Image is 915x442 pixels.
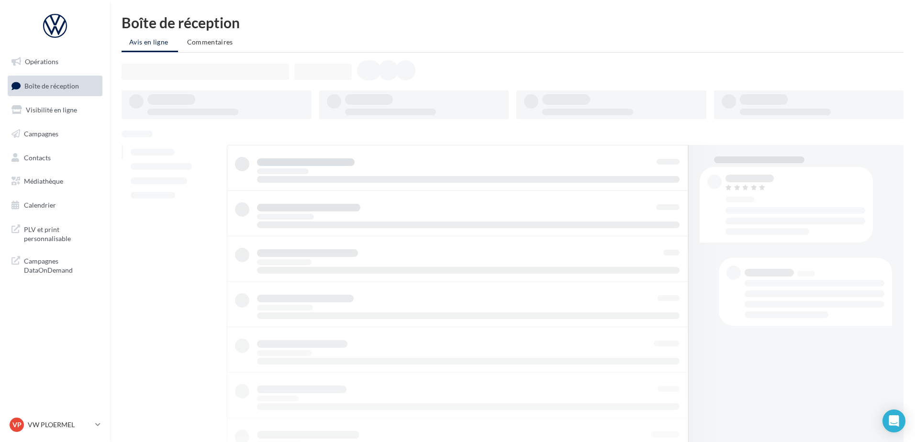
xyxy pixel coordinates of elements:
[882,409,905,432] div: Open Intercom Messenger
[6,219,104,247] a: PLV et print personnalisable
[6,76,104,96] a: Boîte de réception
[25,57,58,66] span: Opérations
[28,420,91,430] p: VW PLOERMEL
[187,38,233,46] span: Commentaires
[24,153,51,161] span: Contacts
[26,106,77,114] span: Visibilité en ligne
[24,254,99,275] span: Campagnes DataOnDemand
[6,124,104,144] a: Campagnes
[8,416,102,434] a: VP VW PLOERMEL
[6,251,104,279] a: Campagnes DataOnDemand
[6,195,104,215] a: Calendrier
[12,420,22,430] span: VP
[6,100,104,120] a: Visibilité en ligne
[24,177,63,185] span: Médiathèque
[24,130,58,138] span: Campagnes
[6,52,104,72] a: Opérations
[6,148,104,168] a: Contacts
[6,171,104,191] a: Médiathèque
[24,223,99,243] span: PLV et print personnalisable
[24,201,56,209] span: Calendrier
[122,15,904,30] div: Boîte de réception
[24,81,79,89] span: Boîte de réception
